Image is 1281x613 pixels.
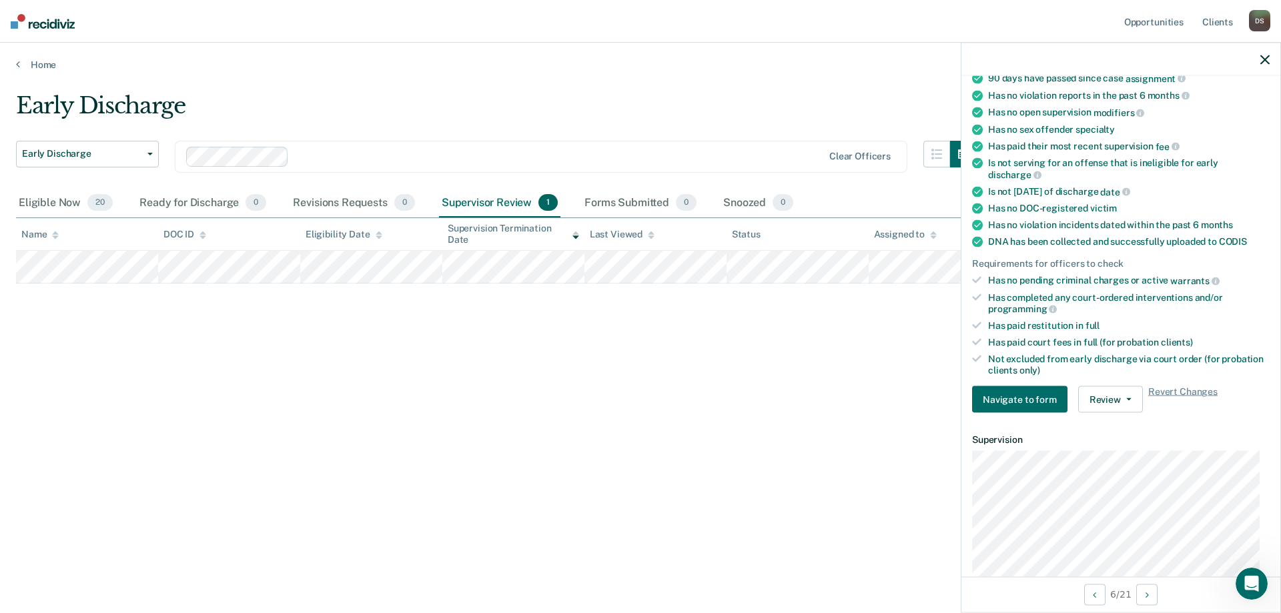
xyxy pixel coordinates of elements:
span: 1 [538,194,558,211]
div: Eligible Now [16,189,115,218]
div: Not excluded from early discharge via court order (for probation clients [988,353,1270,376]
div: Name [21,229,59,240]
div: Has paid court fees in full (for probation [988,336,1270,348]
div: Has no violation reports in the past 6 [988,89,1270,101]
span: 0 [773,194,793,211]
span: months [1148,90,1190,101]
div: DNA has been collected and successfully uploaded to [988,236,1270,247]
a: Home [16,59,1265,71]
div: Is not [DATE] of discharge [988,185,1270,197]
div: Ready for Discharge [137,189,269,218]
div: Has paid restitution in [988,320,1270,332]
div: Supervisor Review [439,189,561,218]
div: Has no pending criminal charges or active [988,275,1270,287]
span: modifiers [1094,107,1145,117]
div: D S [1249,10,1270,31]
span: Early Discharge [22,148,142,159]
div: Requirements for officers to check [972,258,1270,269]
span: date [1100,186,1130,197]
div: 6 / 21 [961,576,1280,612]
div: Is not serving for an offense that is ineligible for early [988,157,1270,180]
div: Eligibility Date [306,229,382,240]
span: warrants [1170,275,1220,285]
span: programming [988,303,1057,314]
span: discharge [988,169,1041,179]
span: victim [1090,203,1117,213]
div: DOC ID [163,229,206,240]
span: assignment [1126,73,1186,83]
div: Has no violation incidents dated within the past 6 [988,219,1270,231]
span: full [1086,320,1100,331]
span: specialty [1076,123,1115,134]
div: Assigned to [874,229,937,240]
span: months [1201,219,1233,230]
div: 90 days have passed since case [988,72,1270,84]
div: Revisions Requests [290,189,417,218]
img: Recidiviz [11,14,75,29]
div: Has completed any court-ordered interventions and/or [988,291,1270,314]
button: Navigate to form [972,386,1067,413]
span: fee [1156,141,1180,151]
div: Early Discharge [16,92,977,130]
div: Has no open supervision [988,107,1270,119]
span: CODIS [1219,236,1247,247]
span: Revert Changes [1148,386,1218,413]
div: Supervision Termination Date [448,223,579,245]
iframe: Intercom live chat [1236,568,1268,600]
span: 0 [394,194,415,211]
div: Last Viewed [590,229,655,240]
button: Previous Opportunity [1084,584,1106,605]
span: 20 [87,194,113,211]
button: Review [1078,386,1143,413]
div: Clear officers [829,151,891,162]
div: Status [732,229,761,240]
span: clients) [1161,336,1193,347]
button: Next Opportunity [1136,584,1158,605]
div: Has no sex offender [988,123,1270,135]
div: Has paid their most recent supervision [988,140,1270,152]
div: Forms Submitted [582,189,699,218]
dt: Supervision [972,434,1270,446]
span: only) [1019,364,1040,375]
span: 0 [246,194,266,211]
div: Snoozed [721,189,796,218]
span: 0 [676,194,697,211]
a: Navigate to form link [972,386,1073,413]
div: Has no DOC-registered [988,203,1270,214]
